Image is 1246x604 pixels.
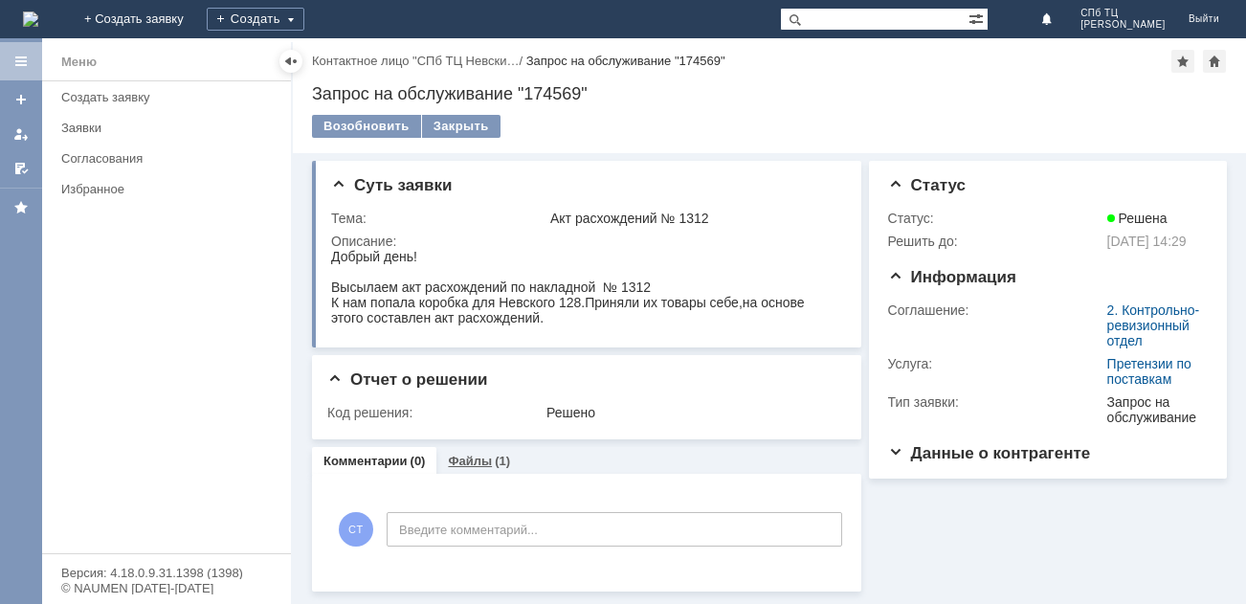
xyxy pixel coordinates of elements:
span: Расширенный поиск [968,9,988,27]
a: Контактное лицо "СПб ТЦ Невски… [312,54,519,68]
span: [DATE] 14:29 [1107,234,1187,249]
span: Отчет о решении [327,370,487,389]
span: Решена [1107,211,1168,226]
div: Описание: [331,234,840,249]
div: Акт расхождений № 1312 [550,211,836,226]
div: Сделать домашней страницей [1203,50,1226,73]
span: Информация [888,268,1016,286]
div: © NAUMEN [DATE]-[DATE] [61,582,272,594]
span: СТ [339,512,373,547]
div: Услуга: [888,356,1103,371]
div: Тема: [331,211,546,226]
div: Запрос на обслуживание "174569" [526,54,725,68]
div: Решено [546,405,836,420]
div: Создать заявку [61,90,279,104]
a: 2. Контрольно-ревизионный отдел [1107,302,1200,348]
div: Соглашение: [888,302,1103,318]
span: Статус [888,176,966,194]
div: Избранное [61,182,258,196]
img: logo [23,11,38,27]
a: Согласования [54,144,287,173]
div: Запрос на обслуживание "174569" [312,84,1227,103]
div: Тип заявки: [888,394,1103,410]
a: Перейти на домашнюю страницу [23,11,38,27]
span: [PERSON_NAME] [1080,19,1166,31]
div: Запрос на обслуживание [1107,394,1201,425]
div: Меню [61,51,97,74]
div: Добавить в избранное [1171,50,1194,73]
div: Скрыть меню [279,50,302,73]
span: Данные о контрагенте [888,444,1091,462]
div: (1) [495,454,510,468]
div: (0) [411,454,426,468]
div: Заявки [61,121,279,135]
span: СПб ТЦ [1080,8,1166,19]
a: Претензии по поставкам [1107,356,1191,387]
a: Создать заявку [6,84,36,115]
div: Версия: 4.18.0.9.31.1398 (1398) [61,567,272,579]
a: Создать заявку [54,82,287,112]
span: Суть заявки [331,176,452,194]
div: Статус: [888,211,1103,226]
div: Создать [207,8,304,31]
div: Решить до: [888,234,1103,249]
a: Файлы [448,454,492,468]
a: Заявки [54,113,287,143]
a: Мои заявки [6,119,36,149]
div: Согласования [61,151,279,166]
div: Код решения: [327,405,543,420]
a: Комментарии [323,454,408,468]
a: Мои согласования [6,153,36,184]
div: / [312,54,526,68]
